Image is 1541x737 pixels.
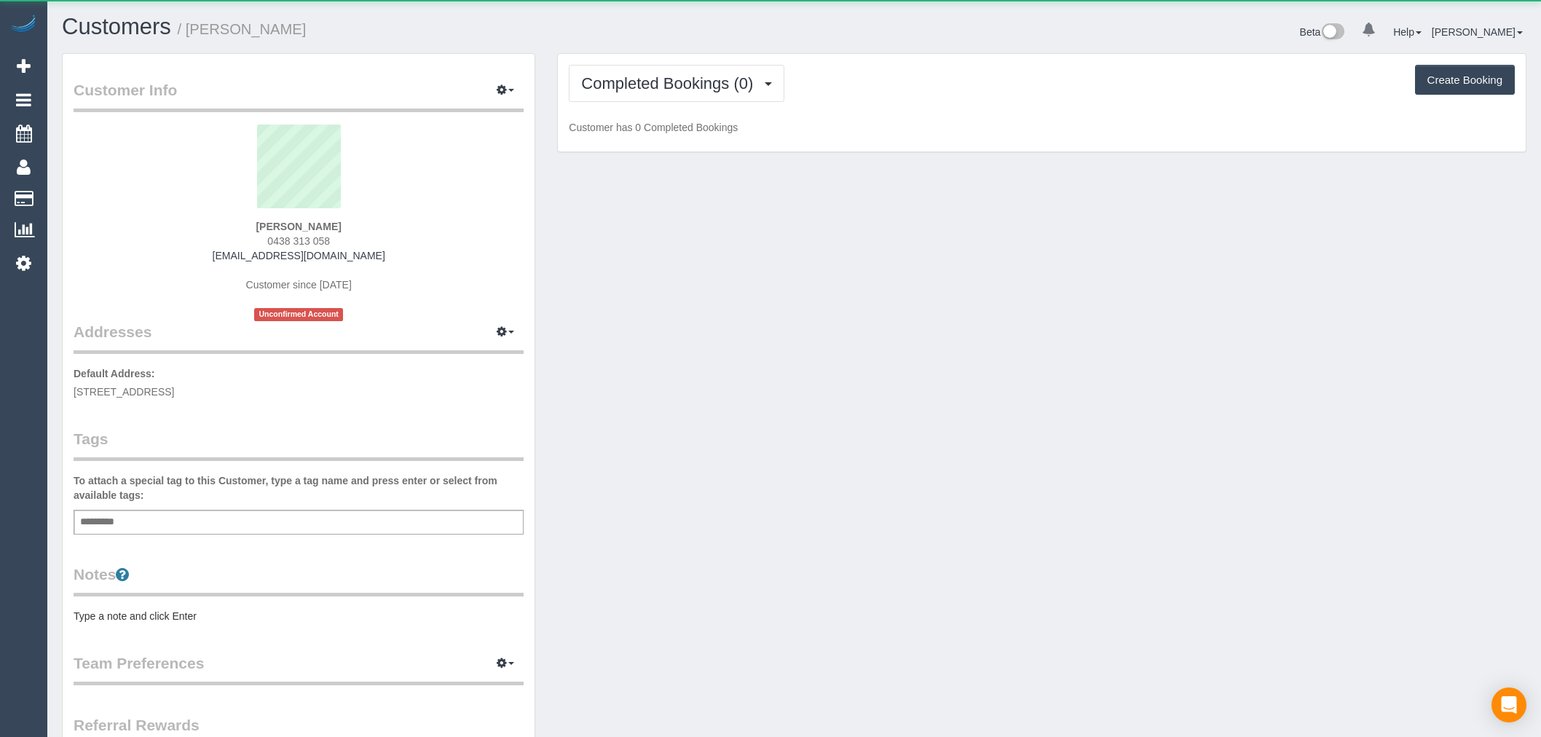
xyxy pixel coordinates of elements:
[256,221,341,232] strong: [PERSON_NAME]
[1415,65,1515,95] button: Create Booking
[74,473,524,502] label: To attach a special tag to this Customer, type a tag name and press enter or select from availabl...
[1393,26,1422,38] a: Help
[569,65,784,102] button: Completed Bookings (0)
[267,235,330,247] span: 0438 313 058
[1320,23,1344,42] img: New interface
[254,308,343,320] span: Unconfirmed Account
[1432,26,1523,38] a: [PERSON_NAME]
[74,79,524,112] legend: Customer Info
[1300,26,1345,38] a: Beta
[62,14,171,39] a: Customers
[74,428,524,461] legend: Tags
[569,120,1515,135] p: Customer has 0 Completed Bookings
[178,21,307,37] small: / [PERSON_NAME]
[74,386,174,398] span: [STREET_ADDRESS]
[74,609,524,623] pre: Type a note and click Enter
[581,74,760,92] span: Completed Bookings (0)
[213,250,385,261] a: [EMAIL_ADDRESS][DOMAIN_NAME]
[74,653,524,685] legend: Team Preferences
[246,279,352,291] span: Customer since [DATE]
[9,15,38,35] img: Automaid Logo
[74,366,155,381] label: Default Address:
[1491,687,1526,722] div: Open Intercom Messenger
[74,564,524,596] legend: Notes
